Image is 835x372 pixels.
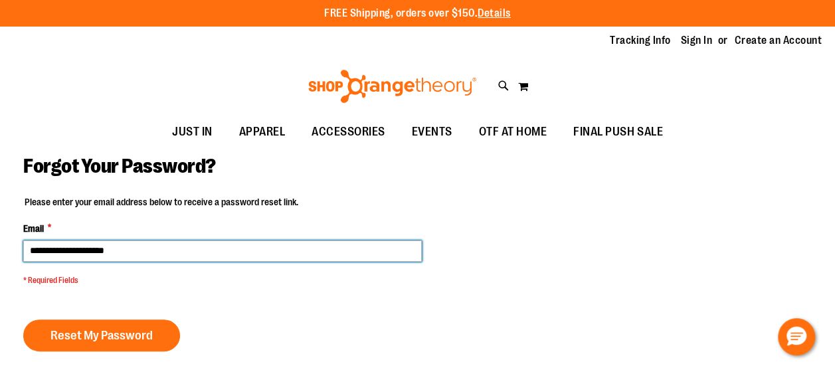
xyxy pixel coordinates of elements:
[239,117,286,147] span: APPAREL
[23,155,216,177] span: Forgot Your Password?
[479,117,547,147] span: OTF AT HOME
[172,117,213,147] span: JUST IN
[312,117,385,147] span: ACCESSORIES
[735,33,822,48] a: Create an Account
[610,33,671,48] a: Tracking Info
[466,117,561,147] a: OTF AT HOME
[23,320,180,351] button: Reset My Password
[159,117,226,147] a: JUST IN
[412,117,452,147] span: EVENTS
[306,70,478,103] img: Shop Orangetheory
[560,117,676,147] a: FINAL PUSH SALE
[50,328,153,343] span: Reset My Password
[23,222,44,235] span: Email
[399,117,466,147] a: EVENTS
[23,195,300,209] legend: Please enter your email address below to receive a password reset link.
[298,117,399,147] a: ACCESSORIES
[324,6,511,21] p: FREE Shipping, orders over $150.
[478,7,511,19] a: Details
[681,33,713,48] a: Sign In
[778,318,815,355] button: Hello, have a question? Let’s chat.
[23,275,422,286] span: * Required Fields
[573,117,663,147] span: FINAL PUSH SALE
[226,117,299,147] a: APPAREL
